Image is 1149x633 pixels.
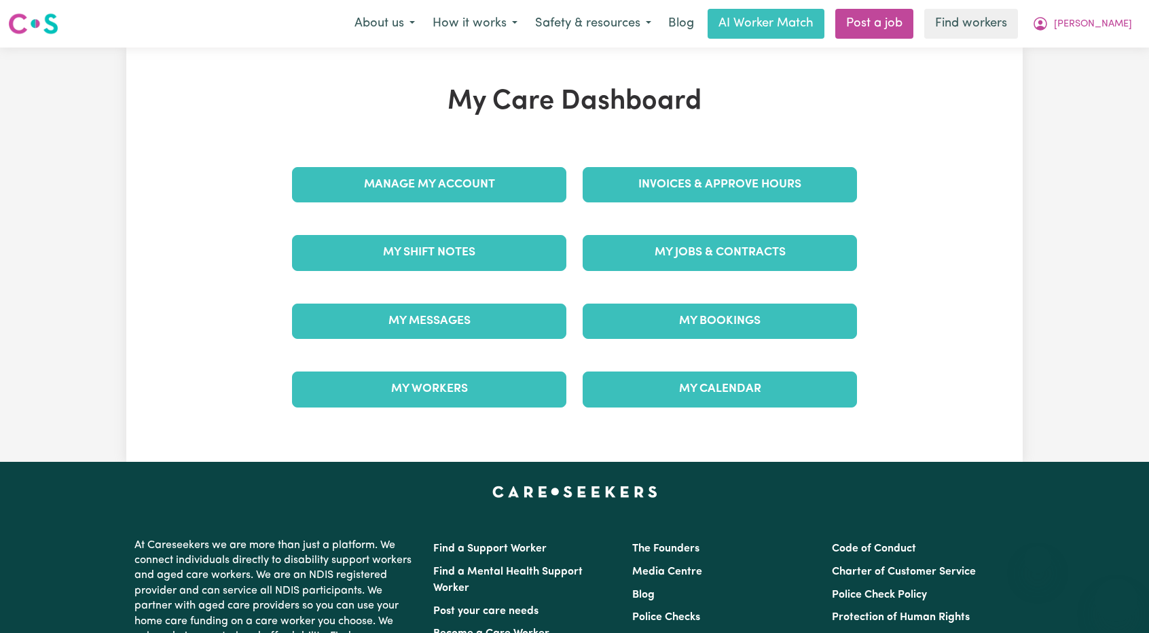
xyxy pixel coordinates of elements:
iframe: Close message [1024,546,1051,573]
a: Post a job [835,9,913,39]
button: Safety & resources [526,10,660,38]
a: Code of Conduct [832,543,916,554]
a: Police Check Policy [832,590,927,600]
a: My Calendar [583,372,857,407]
a: Manage My Account [292,167,566,202]
h1: My Care Dashboard [284,86,865,118]
a: Charter of Customer Service [832,566,976,577]
span: [PERSON_NAME] [1054,17,1132,32]
a: Protection of Human Rights [832,612,970,623]
a: AI Worker Match [708,9,824,39]
a: Blog [660,9,702,39]
a: Police Checks [632,612,700,623]
button: My Account [1023,10,1141,38]
a: Post your care needs [433,606,539,617]
a: Invoices & Approve Hours [583,167,857,202]
a: Blog [632,590,655,600]
button: About us [346,10,424,38]
a: My Workers [292,372,566,407]
button: How it works [424,10,526,38]
a: Careseekers logo [8,8,58,39]
a: My Bookings [583,304,857,339]
a: Careseekers home page [492,486,657,497]
a: The Founders [632,543,699,554]
img: Careseekers logo [8,12,58,36]
a: Find a Mental Health Support Worker [433,566,583,594]
a: Media Centre [632,566,702,577]
a: Find workers [924,9,1018,39]
a: Find a Support Worker [433,543,547,554]
a: My Messages [292,304,566,339]
iframe: Button to launch messaging window [1095,579,1138,622]
a: My Jobs & Contracts [583,235,857,270]
a: My Shift Notes [292,235,566,270]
